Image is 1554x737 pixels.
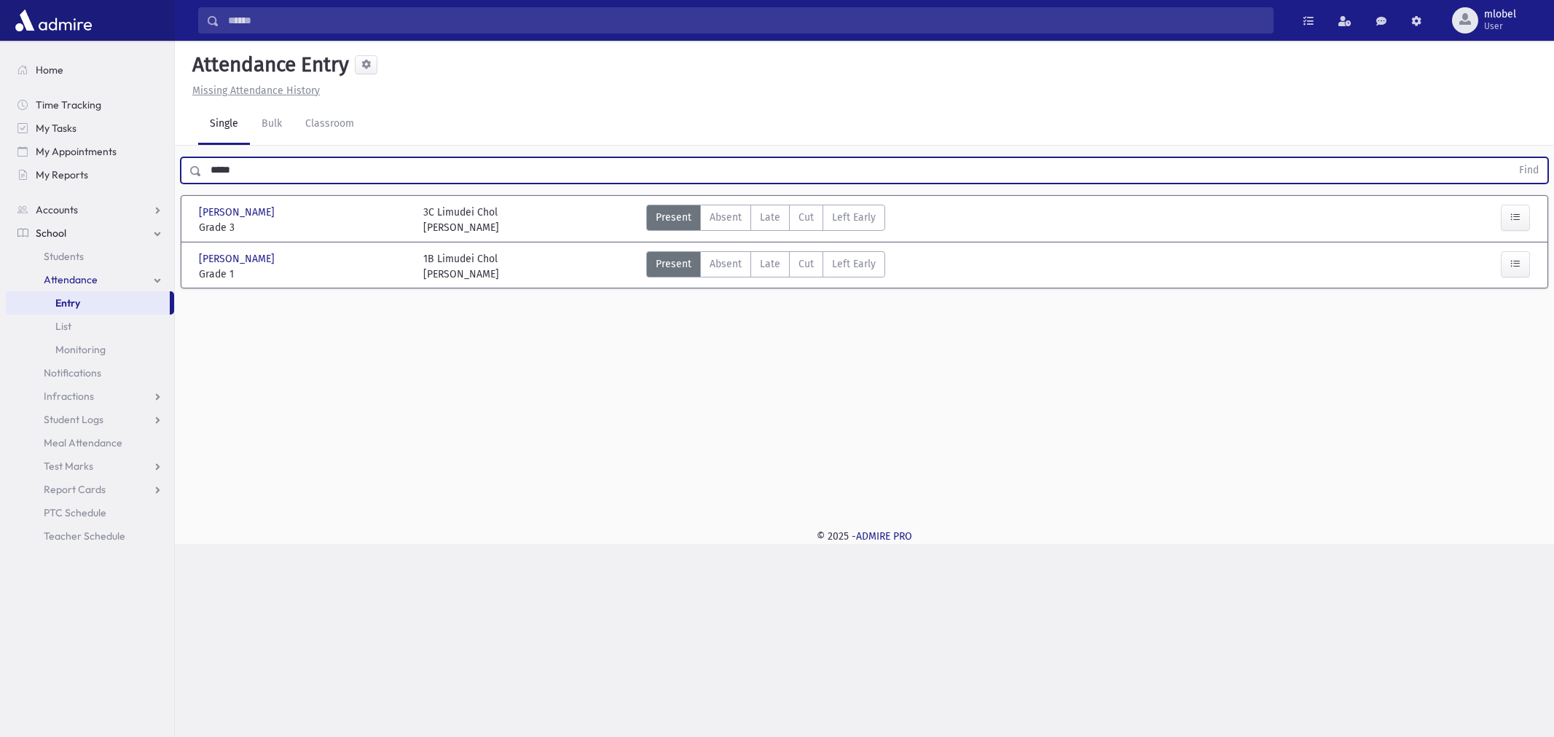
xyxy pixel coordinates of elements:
span: Meal Attendance [44,436,122,449]
span: Absent [710,256,742,272]
a: Student Logs [6,408,174,431]
h5: Attendance Entry [187,52,349,77]
span: Late [760,256,780,272]
span: Notifications [44,366,101,379]
div: © 2025 - [198,529,1531,544]
span: [PERSON_NAME] [199,205,278,220]
span: My Reports [36,168,88,181]
div: 3C Limudei Chol [PERSON_NAME] [423,205,499,235]
span: Attendance [44,273,98,286]
a: Entry [6,291,170,315]
a: List [6,315,174,338]
span: Left Early [832,210,876,225]
span: List [55,320,71,333]
span: Left Early [832,256,876,272]
span: Present [656,256,691,272]
a: My Appointments [6,140,174,163]
a: Bulk [250,104,294,145]
span: Grade 1 [199,267,409,282]
div: AttTypes [646,251,885,282]
a: PTC Schedule [6,501,174,524]
a: My Tasks [6,117,174,140]
a: Attendance [6,268,174,291]
span: [PERSON_NAME] [199,251,278,267]
span: School [36,226,66,240]
a: School [6,221,174,245]
span: Students [44,250,84,263]
span: Cut [798,256,814,272]
a: Infractions [6,385,174,408]
span: Report Cards [44,483,106,496]
img: AdmirePro [12,6,95,35]
a: Classroom [294,104,366,145]
span: Home [36,63,63,76]
a: Monitoring [6,338,174,361]
div: AttTypes [646,205,885,235]
span: PTC Schedule [44,506,106,519]
a: Students [6,245,174,268]
a: Teacher Schedule [6,524,174,548]
span: Accounts [36,203,78,216]
a: Time Tracking [6,93,174,117]
span: Monitoring [55,343,106,356]
span: Entry [55,296,80,310]
a: Home [6,58,174,82]
a: Accounts [6,198,174,221]
a: Single [198,104,250,145]
u: Missing Attendance History [192,84,320,97]
span: Test Marks [44,460,93,473]
a: Missing Attendance History [187,84,320,97]
span: Teacher Schedule [44,529,125,543]
span: Grade 3 [199,220,409,235]
a: Test Marks [6,454,174,478]
span: mlobel [1484,9,1516,20]
a: Report Cards [6,478,174,501]
a: Notifications [6,361,174,385]
a: My Reports [6,163,174,186]
span: Late [760,210,780,225]
a: ADMIRE PRO [856,530,912,543]
input: Search [219,7,1273,33]
div: 1B Limudei Chol [PERSON_NAME] [423,251,499,282]
span: Student Logs [44,413,103,426]
a: Meal Attendance [6,431,174,454]
button: Find [1510,158,1547,183]
span: Time Tracking [36,98,101,111]
span: My Appointments [36,145,117,158]
span: Cut [798,210,814,225]
span: Present [656,210,691,225]
span: My Tasks [36,122,76,135]
span: User [1484,20,1516,32]
span: Absent [710,210,742,225]
span: Infractions [44,390,94,403]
